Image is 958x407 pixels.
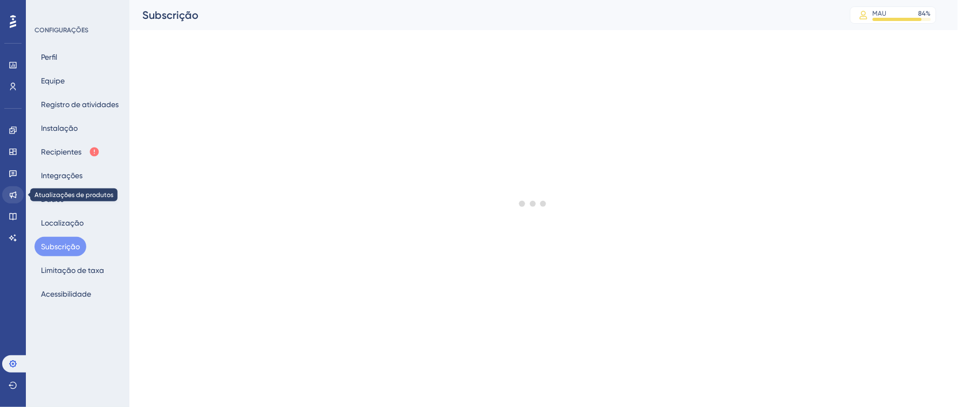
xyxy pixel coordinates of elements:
[41,148,81,156] font: Recipientes
[41,290,91,298] font: Acessibilidade
[35,237,86,256] button: Subscrição
[35,47,64,67] button: Perfil
[35,26,88,34] font: CONFIGURAÇÕES
[41,219,84,227] font: Localização
[35,190,70,209] button: Dados
[41,266,104,275] font: Limitação de taxa
[41,53,57,61] font: Perfil
[926,10,931,17] font: %
[873,10,887,17] font: MAU
[919,10,926,17] font: 84
[41,124,78,132] font: Instalação
[35,166,89,185] button: Integrações
[41,100,119,109] font: Registro de atividades
[35,71,71,90] button: Equipe
[35,142,106,162] button: Recipientes
[142,9,198,22] font: Subscrição
[35,118,84,138] button: Instalação
[35,261,111,280] button: Limitação de taxa
[41,195,64,203] font: Dados
[41,171,82,180] font: Integrações
[41,76,65,85] font: Equipe
[41,242,80,251] font: Subscrição
[35,95,125,114] button: Registro de atividades
[35,213,90,233] button: Localização
[35,284,98,304] button: Acessibilidade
